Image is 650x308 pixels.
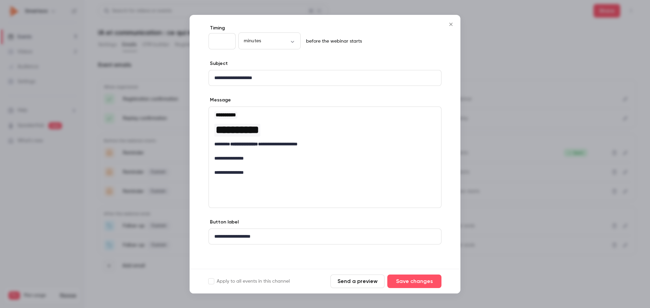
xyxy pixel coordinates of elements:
[209,219,239,226] label: Button label
[209,278,290,285] label: Apply to all events in this channel
[387,275,441,288] button: Save changes
[209,229,441,244] div: editor
[209,97,231,103] label: Message
[209,70,441,86] div: editor
[303,38,362,45] p: before the webinar starts
[444,18,458,31] button: Close
[238,38,301,44] div: minutes
[209,60,228,67] label: Subject
[209,107,441,180] div: editor
[330,275,385,288] button: Send a preview
[209,25,441,31] label: Timing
